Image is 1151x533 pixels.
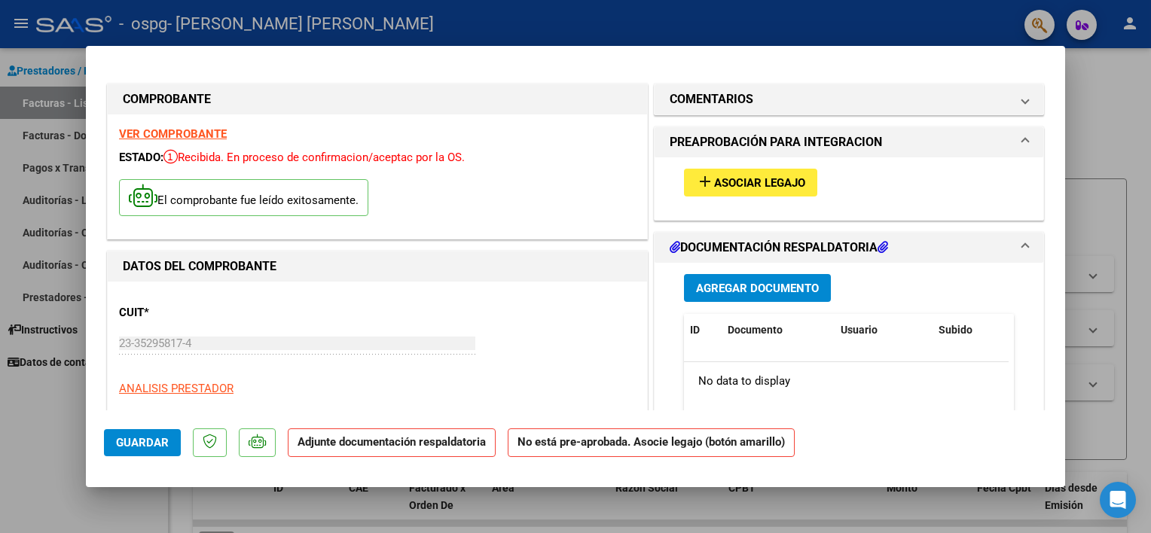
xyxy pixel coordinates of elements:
[939,324,972,336] span: Subido
[655,127,1043,157] mat-expansion-panel-header: PREAPROBACIÓN PARA INTEGRACION
[670,90,753,108] h1: COMENTARIOS
[696,282,819,295] span: Agregar Documento
[933,314,1008,346] datatable-header-cell: Subido
[684,169,817,196] button: Asociar Legajo
[298,435,486,449] strong: Adjunte documentación respaldatoria
[696,172,714,190] mat-icon: add
[163,151,465,164] span: Recibida. En proceso de confirmacion/aceptac por la OS.
[119,151,163,164] span: ESTADO:
[670,239,888,257] h1: DOCUMENTACIÓN RESPALDATORIA
[684,362,1009,400] div: No data to display
[670,133,882,151] h1: PREAPROBACIÓN PARA INTEGRACION
[123,259,276,273] strong: DATOS DEL COMPROBANTE
[119,179,368,216] p: El comprobante fue leído exitosamente.
[655,233,1043,263] mat-expansion-panel-header: DOCUMENTACIÓN RESPALDATORIA
[104,429,181,456] button: Guardar
[119,127,227,141] a: VER COMPROBANTE
[119,382,234,395] span: ANALISIS PRESTADOR
[714,176,805,190] span: Asociar Legajo
[690,324,700,336] span: ID
[1008,314,1083,346] datatable-header-cell: Acción
[1100,482,1136,518] div: Open Intercom Messenger
[728,324,783,336] span: Documento
[841,324,878,336] span: Usuario
[123,92,211,106] strong: COMPROBANTE
[722,314,835,346] datatable-header-cell: Documento
[119,408,636,425] p: [PERSON_NAME] [PERSON_NAME]
[655,157,1043,220] div: PREAPROBACIÓN PARA INTEGRACION
[508,428,795,458] strong: No está pre-aprobada. Asocie legajo (botón amarillo)
[119,304,274,321] p: CUIT
[684,314,722,346] datatable-header-cell: ID
[835,314,933,346] datatable-header-cell: Usuario
[116,436,169,449] span: Guardar
[655,84,1043,114] mat-expansion-panel-header: COMENTARIOS
[684,274,831,302] button: Agregar Documento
